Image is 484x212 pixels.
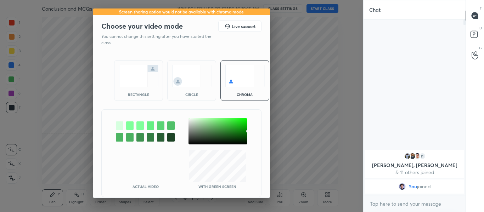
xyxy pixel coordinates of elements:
p: With green screen [198,185,236,188]
div: grid [364,148,466,195]
p: You cannot change this setting after you have started the class [101,33,216,46]
div: 11 [418,153,426,160]
img: circleScreenIcon.acc0effb.svg [172,65,212,87]
div: Screen sharing option would not be available with chroma mode [93,8,270,15]
div: circle [178,93,206,96]
span: You [409,184,417,189]
span: joined [417,184,431,189]
p: G [479,45,482,51]
img: 7c3e05c03d7f4d3ab6fe99749250916d.jpg [409,153,416,160]
p: [PERSON_NAME], [PERSON_NAME] [370,162,460,168]
img: 943dad87eabb45438cd5204a8cec5925.jpg [404,153,411,160]
img: 5f78e08646bc44f99abb663be3a7d85a.jpg [399,183,406,190]
p: Actual Video [133,185,159,188]
img: 14a880d005364e629a651db6cd6ebca9.jpg [413,153,421,160]
p: D [479,25,482,31]
p: Chat [364,0,386,19]
img: normalScreenIcon.ae25ed63.svg [119,65,158,87]
h5: Live support [232,24,255,28]
p: & 11 others joined [370,170,460,175]
img: chromaScreenIcon.c19ab0a0.svg [225,65,265,87]
p: T [480,6,482,11]
div: chroma [231,93,259,96]
div: rectangle [124,93,153,96]
h2: Choose your video mode [101,22,183,31]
